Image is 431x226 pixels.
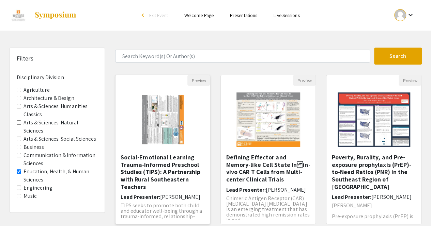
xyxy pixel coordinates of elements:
iframe: Chat [5,195,29,221]
div: Open Presentation <p>Social-Emotional Learning Trauma-Informed Preschool Studies (TIPS): A Partne... [115,75,211,224]
div: arrow_back_ios [142,13,146,17]
label: Architecture & Design [24,94,74,102]
button: Preview [399,75,421,86]
input: Search Keyword(s) Or Author(s) [115,50,370,63]
span: Exit Event [149,12,168,18]
a: Welcome Page [184,12,214,18]
a: Presentations [230,12,257,18]
h6: Disciplinary Division [17,74,98,81]
label: Education, Health, & Human Sciences [24,168,98,184]
p: [PERSON_NAME] [332,203,416,208]
div: Open Presentation <p>Defining Effector and Memory-like Cell State In in-vivo CAR T Cells from Mul... [220,75,316,224]
label: Business [24,143,44,151]
a: Discovery Day 2024 [10,7,77,24]
mat-icon: Expand account dropdown [406,11,414,19]
label: Agriculture [24,86,50,94]
span: [PERSON_NAME] [160,193,200,201]
h5: Poverty, Rurality, and Pre-exposure prophylaxis (PrEP)-to-Need Ratios (PNR) in the Southeast Regi... [332,154,416,190]
div: Open Presentation <p>Poverty, Rurality, and Pre-exposure prophylaxis (PrEP)-to-Need Ratios (PNR) ... [326,75,421,224]
button: Preview [187,75,210,86]
label: Communication & Information Sciences [24,151,98,168]
h6: Lead Presenter: [226,187,310,193]
h6: Lead Presenter: [121,194,205,200]
label: Music [24,192,37,200]
label: Arts & Sciences: Humanities Classics [24,102,98,119]
h5: Filters [17,55,34,62]
span: [PERSON_NAME] [371,193,412,201]
button: Preview [293,75,315,86]
img: Symposium by ForagerOne [34,11,77,19]
span: Pre-exposure prophylaxis (PrEP) is a... [332,213,413,225]
label: Engineering [24,184,52,192]
span: [PERSON_NAME] [266,186,306,193]
p: TIPS seeks to promote both child and educator well-being through a trauma-informed, relationship-... [121,203,205,225]
label: Arts & Sciences: Natural Sciences [24,119,98,135]
p: Chimeric Antigen Receptor (CAR) [MEDICAL_DATA] [MEDICAL_DATA] is an emerging treatment that has d... [226,196,310,223]
h6: Lead Presenter: [332,194,416,200]
img: <p>Social-Emotional Learning Trauma-Informed Preschool Studies (TIPS): A Partnership with Rural S... [135,86,191,154]
h5: Defining Effector and Memory-like Cell State In in-vivo CAR T Cells from Multi-center Clinical Tr... [226,154,310,183]
button: Expand account dropdown [387,7,421,23]
h5: Social-Emotional Learning Trauma-Informed Preschool Studies (TIPS): A Partnership with Rural Sout... [121,154,205,190]
button: Search [374,48,422,65]
label: Arts & Sciences: Social Sciences [24,135,96,143]
img: <p>Defining Effector and Memory-like Cell State In in-vivo CAR T Cells from Multi-center Clinical... [230,86,307,154]
img: Discovery Day 2024 [10,7,28,24]
img: <p>Poverty, Rurality, and Pre-exposure prophylaxis (PrEP)-to-Need Ratios (PNR) in the Southeast R... [331,86,417,154]
a: Live Sessions [274,12,299,18]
